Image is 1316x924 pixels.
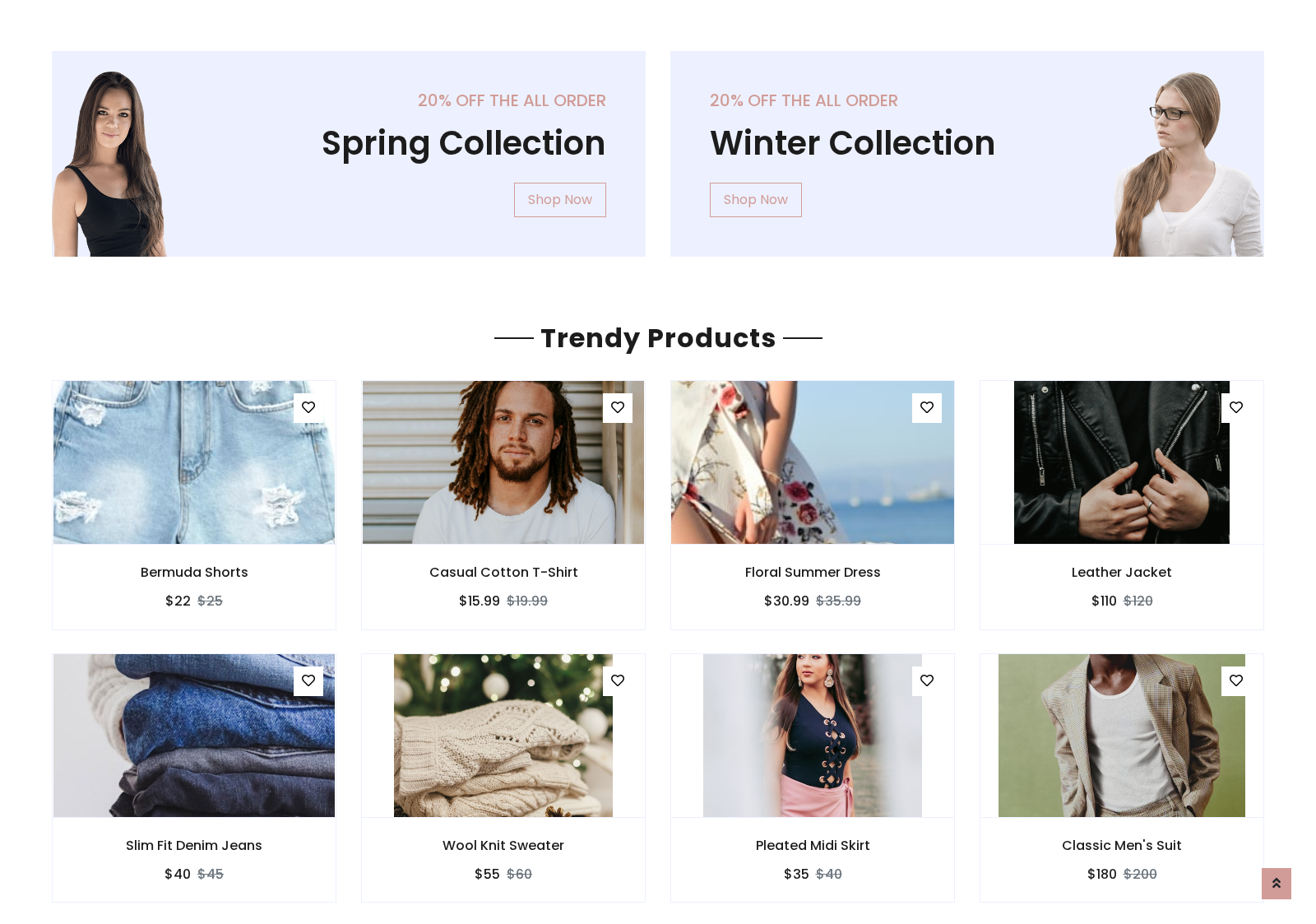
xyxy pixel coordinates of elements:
h6: $30.99 [764,593,809,609]
h6: Classic Men's Suit [980,838,1263,853]
h6: Leather Jacket [980,564,1263,580]
h6: Casual Cotton T-Shirt [362,564,645,580]
a: Shop Now [514,183,606,217]
del: $25 [197,592,223,611]
del: $60 [507,865,532,884]
h6: Wool Knit Sweater [362,838,645,853]
a: Shop Now [710,183,802,217]
h1: Winter Collection [710,123,1225,163]
del: $35.99 [816,592,861,611]
span: Trendy Products [534,319,783,356]
del: $45 [197,865,224,884]
del: $40 [816,865,842,884]
h6: $180 [1087,866,1117,882]
h6: Slim Fit Denim Jeans [53,838,336,853]
h6: Floral Summer Dress [671,564,954,580]
del: $200 [1124,865,1157,884]
del: $120 [1124,592,1153,611]
del: $19.99 [507,592,548,611]
h5: 20% off the all order [91,91,606,110]
h6: $35 [784,866,809,882]
h6: $40 [164,866,191,882]
h6: $110 [1091,593,1117,609]
h6: Pleated Midi Skirt [671,838,954,853]
h6: $22 [165,593,191,609]
h6: $55 [475,866,500,882]
h5: 20% off the all order [710,91,1225,110]
h6: $15.99 [459,593,500,609]
h1: Spring Collection [91,123,606,163]
h6: Bermuda Shorts [53,564,336,580]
